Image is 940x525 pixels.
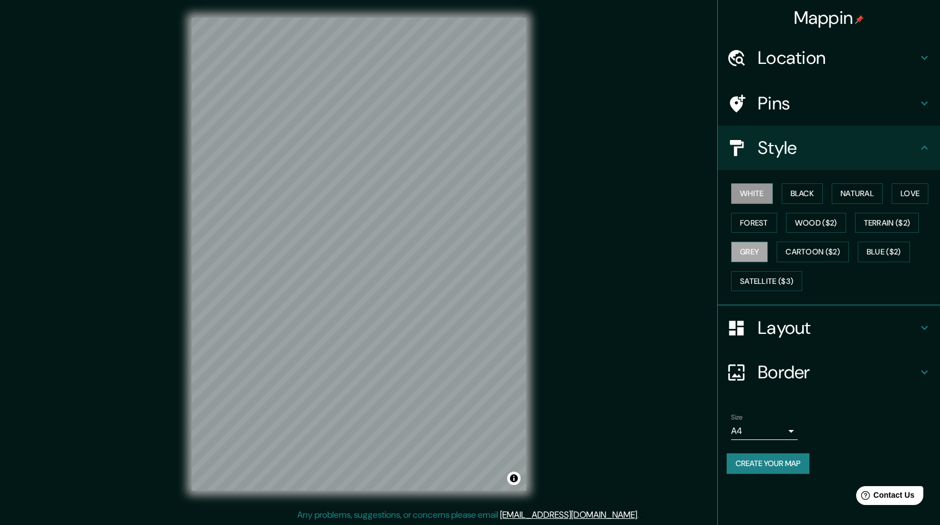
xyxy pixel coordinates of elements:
button: Create your map [727,453,809,474]
div: Style [718,126,940,170]
div: Layout [718,306,940,350]
a: [EMAIL_ADDRESS][DOMAIN_NAME] [500,509,637,521]
h4: Location [758,47,918,69]
h4: Layout [758,317,918,339]
button: Wood ($2) [786,213,846,233]
h4: Style [758,137,918,159]
h4: Border [758,361,918,383]
div: Border [718,350,940,394]
img: pin-icon.png [855,15,864,24]
p: Any problems, suggestions, or concerns please email . [297,508,639,522]
button: Natural [832,183,883,204]
div: A4 [731,422,798,440]
button: Forest [731,213,777,233]
div: . [641,508,643,522]
h4: Pins [758,92,918,114]
button: Blue ($2) [858,242,910,262]
div: . [639,508,641,522]
div: Pins [718,81,940,126]
h4: Mappin [794,7,864,29]
button: Love [892,183,928,204]
button: Satellite ($3) [731,271,802,292]
button: Terrain ($2) [855,213,919,233]
button: White [731,183,773,204]
button: Black [782,183,823,204]
canvas: Map [192,18,526,491]
button: Grey [731,242,768,262]
div: Location [718,36,940,80]
label: Size [731,413,743,422]
iframe: Help widget launcher [841,482,928,513]
button: Toggle attribution [507,472,521,485]
button: Cartoon ($2) [777,242,849,262]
